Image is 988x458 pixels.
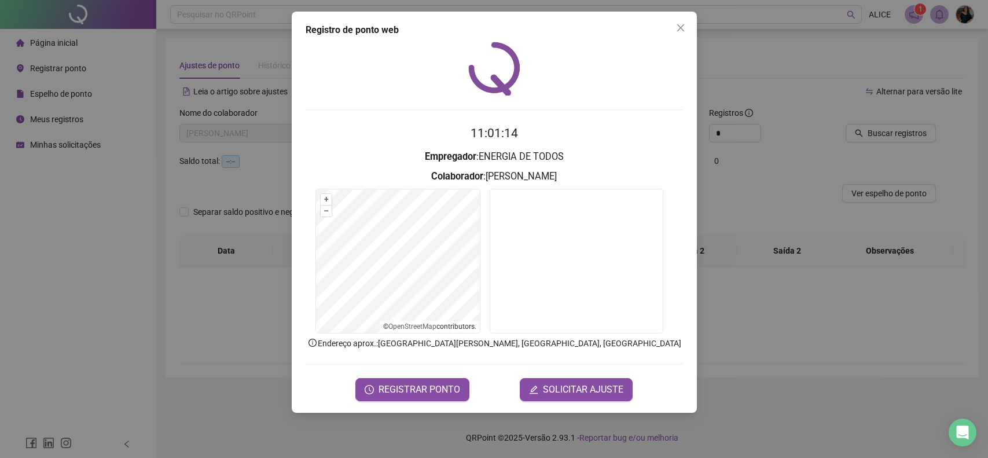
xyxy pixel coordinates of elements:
button: editSOLICITAR AJUSTE [520,378,633,401]
strong: Colaborador [431,171,483,182]
div: Registro de ponto web [306,23,683,37]
button: REGISTRAR PONTO [355,378,469,401]
button: + [321,194,332,205]
span: SOLICITAR AJUSTE [543,383,623,397]
span: edit [529,385,538,394]
a: OpenStreetMap [388,323,436,331]
button: – [321,206,332,217]
time: 11:01:14 [471,126,518,140]
span: close [676,23,685,32]
img: QRPoint [468,42,520,96]
strong: Empregador [425,151,476,162]
h3: : ENERGIA DE TODOS [306,149,683,164]
p: Endereço aprox. : [GEOGRAPHIC_DATA][PERSON_NAME], [GEOGRAPHIC_DATA], [GEOGRAPHIC_DATA] [306,337,683,350]
li: © contributors. [383,323,476,331]
span: clock-circle [365,385,374,394]
div: Open Intercom Messenger [949,419,976,446]
button: Close [671,19,690,37]
span: info-circle [307,338,318,348]
span: REGISTRAR PONTO [379,383,460,397]
h3: : [PERSON_NAME] [306,169,683,184]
